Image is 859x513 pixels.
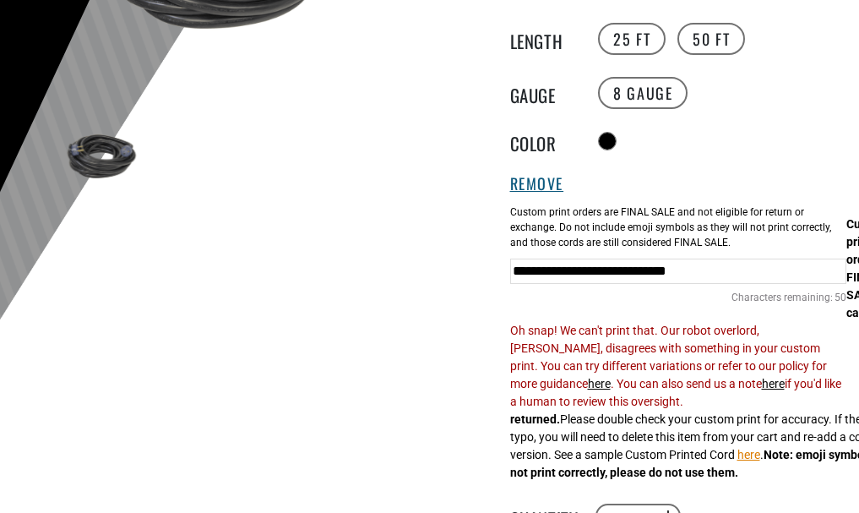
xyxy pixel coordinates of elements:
a: here [588,377,611,390]
img: black [50,123,148,188]
button: here [737,446,760,464]
label: 25 FT [598,23,666,55]
span: 50 [835,290,846,305]
legend: Gauge [510,82,595,104]
legend: Color [510,130,595,152]
label: 8 Gauge [598,77,688,109]
span: Characters remaining: [731,292,833,303]
legend: Length [510,28,595,50]
button: Remove [510,175,564,194]
label: 50 FT [677,23,745,55]
a: here [762,377,785,390]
